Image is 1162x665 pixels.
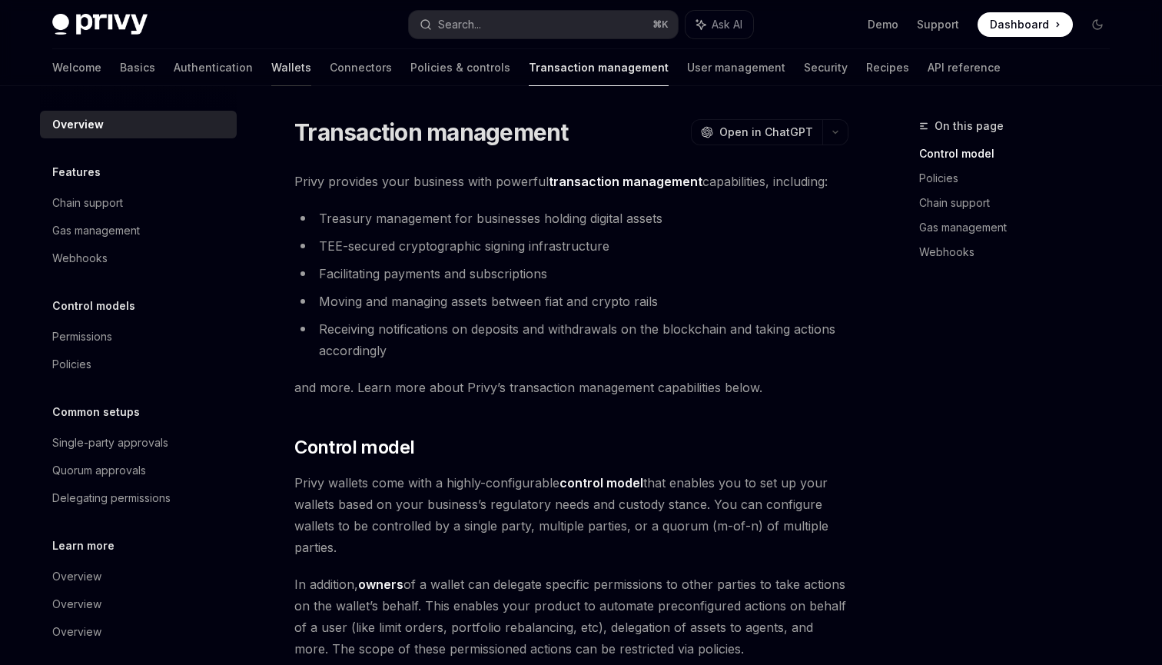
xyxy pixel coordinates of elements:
a: Overview [40,618,237,646]
a: Transaction management [529,49,669,86]
span: Open in ChatGPT [719,125,813,140]
a: Policies [919,166,1122,191]
span: On this page [935,117,1004,135]
a: Support [917,17,959,32]
h5: Learn more [52,537,115,555]
a: Overview [40,111,237,138]
div: Delegating permissions [52,489,171,507]
button: Ask AI [686,11,753,38]
a: User management [687,49,785,86]
h1: Transaction management [294,118,569,146]
a: Webhooks [40,244,237,272]
a: Dashboard [978,12,1073,37]
span: In addition, of a wallet can delegate specific permissions to other parties to take actions on th... [294,574,848,660]
a: Delegating permissions [40,484,237,512]
div: Policies [52,355,91,374]
li: Facilitating payments and subscriptions [294,263,848,284]
div: Chain support [52,194,123,212]
a: Permissions [40,323,237,351]
div: Single-party approvals [52,434,168,452]
li: Treasury management for businesses holding digital assets [294,208,848,229]
a: Chain support [40,189,237,217]
span: Control model [294,435,414,460]
a: Connectors [330,49,392,86]
a: Security [804,49,848,86]
button: Open in ChatGPT [691,119,822,145]
img: dark logo [52,14,148,35]
div: Overview [52,623,101,641]
div: Permissions [52,328,112,346]
span: Dashboard [990,17,1049,32]
a: Control model [919,141,1122,166]
a: owners [358,577,403,593]
span: Privy wallets come with a highly-configurable that enables you to set up your wallets based on yo... [294,472,848,558]
a: Overview [40,563,237,590]
a: Overview [40,590,237,618]
a: Wallets [271,49,311,86]
div: Search... [438,15,481,34]
h5: Features [52,163,101,181]
a: Quorum approvals [40,457,237,484]
a: Gas management [40,217,237,244]
a: Demo [868,17,898,32]
span: and more. Learn more about Privy’s transaction management capabilities below. [294,377,848,398]
a: Recipes [866,49,909,86]
a: Single-party approvals [40,429,237,457]
a: control model [559,475,643,491]
a: Chain support [919,191,1122,215]
li: TEE-secured cryptographic signing infrastructure [294,235,848,257]
a: API reference [928,49,1001,86]
a: Webhooks [919,240,1122,264]
a: Policies [40,351,237,378]
div: Gas management [52,221,140,240]
a: Policies & controls [410,49,510,86]
div: Overview [52,115,104,134]
strong: transaction management [549,174,702,189]
span: ⌘ K [652,18,669,31]
a: Welcome [52,49,101,86]
div: Webhooks [52,249,108,268]
li: Receiving notifications on deposits and withdrawals on the blockchain and taking actions accordingly [294,318,848,361]
span: Privy provides your business with powerful capabilities, including: [294,171,848,192]
div: Overview [52,567,101,586]
strong: control model [559,475,643,490]
li: Moving and managing assets between fiat and crypto rails [294,291,848,312]
h5: Common setups [52,403,140,421]
div: Quorum approvals [52,461,146,480]
a: Gas management [919,215,1122,240]
button: Toggle dark mode [1085,12,1110,37]
div: Overview [52,595,101,613]
button: Search...⌘K [409,11,678,38]
span: Ask AI [712,17,742,32]
a: Authentication [174,49,253,86]
a: Basics [120,49,155,86]
h5: Control models [52,297,135,315]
